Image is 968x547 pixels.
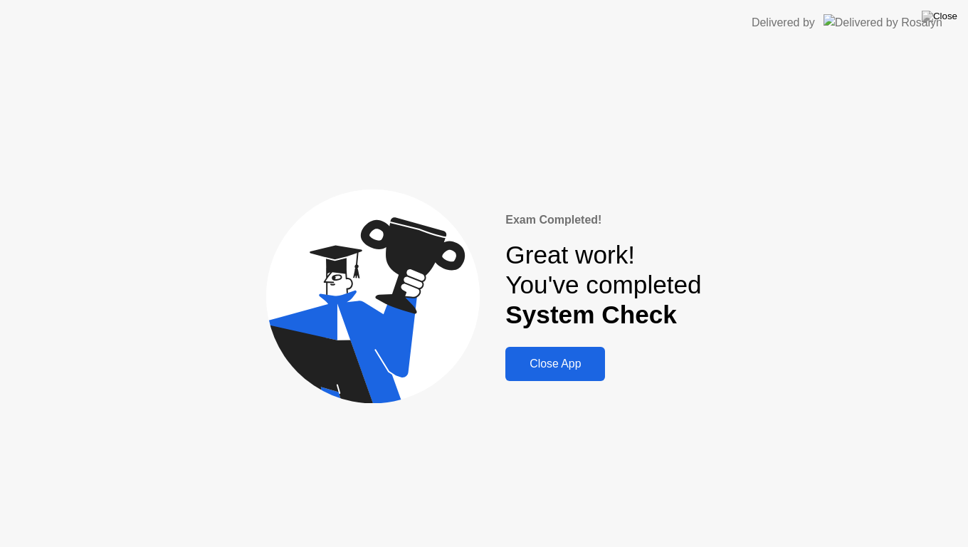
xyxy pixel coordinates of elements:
div: Delivered by [752,14,815,31]
b: System Check [505,301,677,328]
button: Close App [505,347,605,381]
div: Exam Completed! [505,212,701,229]
img: Close [922,11,957,22]
div: Close App [510,358,601,370]
div: Great work! You've completed [505,240,701,330]
img: Delivered by Rosalyn [824,14,942,31]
